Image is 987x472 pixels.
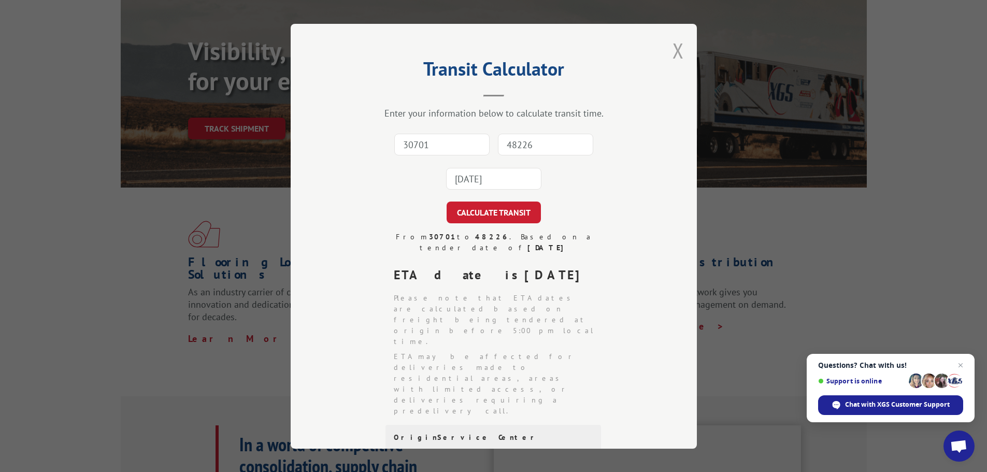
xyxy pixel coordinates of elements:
[446,168,541,190] input: Tender Date
[943,431,975,462] div: Open chat
[447,202,541,223] button: CALCULATE TRANSIT
[498,134,593,155] input: Dest. Zip
[475,232,509,241] strong: 48226
[342,62,645,81] h2: Transit Calculator
[394,433,593,442] div: Origin Service Center
[845,400,950,409] span: Chat with XGS Customer Support
[818,395,963,415] div: Chat with XGS Customer Support
[954,359,967,371] span: Close chat
[394,293,602,347] li: Please note that ETA dates are calculated based on freight being tendered at origin before 5:00 p...
[385,232,602,253] div: From to . Based on a tender date of
[524,267,589,283] strong: [DATE]
[394,351,602,417] li: ETA may be affected for deliveries made to residential areas, areas with limited access, or deliv...
[818,361,963,369] span: Questions? Chat with us!
[428,232,456,241] strong: 30701
[527,243,568,252] strong: [DATE]
[818,377,905,385] span: Support is online
[394,134,490,155] input: Origin Zip
[673,37,684,64] button: Close modal
[342,107,645,119] div: Enter your information below to calculate transit time.
[394,266,602,284] div: ETA date is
